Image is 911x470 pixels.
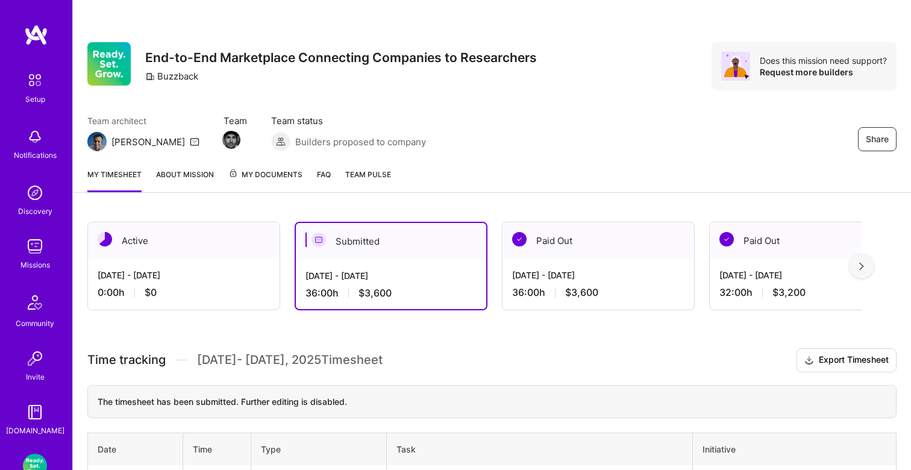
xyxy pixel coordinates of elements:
[25,93,45,105] div: Setup
[565,286,598,299] span: $3,600
[111,136,185,148] div: [PERSON_NAME]
[145,70,198,83] div: Buzzback
[866,133,889,145] span: Share
[345,170,391,179] span: Team Pulse
[87,385,897,418] div: The timesheet has been submitted. Further editing is disabled.
[87,132,107,151] img: Team Architect
[87,114,199,127] span: Team architect
[305,287,477,299] div: 36:00 h
[24,24,48,46] img: logo
[20,258,50,271] div: Missions
[22,67,48,93] img: setup
[6,424,64,437] div: [DOMAIN_NAME]
[502,222,694,259] div: Paid Out
[295,136,426,148] span: Builders proposed to company
[251,433,387,465] th: Type
[710,222,901,259] div: Paid Out
[14,149,57,161] div: Notifications
[224,130,239,150] a: Team Member Avatar
[23,346,47,371] img: Invite
[719,286,892,299] div: 32:00 h
[345,168,391,192] a: Team Pulse
[98,232,112,246] img: Active
[98,286,270,299] div: 0:00 h
[20,288,49,317] img: Community
[692,433,896,465] th: Initiative
[23,234,47,258] img: teamwork
[271,114,426,127] span: Team status
[23,181,47,205] img: discovery
[721,52,750,81] img: Avatar
[190,137,199,146] i: icon Mail
[719,232,734,246] img: Paid Out
[23,400,47,424] img: guide book
[18,205,52,218] div: Discovery
[512,269,684,281] div: [DATE] - [DATE]
[760,66,887,78] div: Request more builders
[87,352,166,368] span: Time tracking
[222,131,240,149] img: Team Member Avatar
[23,125,47,149] img: bell
[228,168,302,181] span: My Documents
[859,262,864,271] img: right
[512,232,527,246] img: Paid Out
[387,433,692,465] th: Task
[26,371,45,383] div: Invite
[719,269,892,281] div: [DATE] - [DATE]
[88,222,280,259] div: Active
[87,168,142,192] a: My timesheet
[858,127,897,151] button: Share
[305,269,477,282] div: [DATE] - [DATE]
[183,433,251,465] th: Time
[512,286,684,299] div: 36:00 h
[228,168,302,192] a: My Documents
[271,132,290,151] img: Builders proposed to company
[296,223,486,260] div: Submitted
[311,233,326,247] img: Submitted
[760,55,887,66] div: Does this mission need support?
[224,114,247,127] span: Team
[772,286,806,299] span: $3,200
[145,50,537,65] h3: End-to-End Marketplace Connecting Companies to Researchers
[317,168,331,192] a: FAQ
[156,168,214,192] a: About Mission
[16,317,54,330] div: Community
[358,287,392,299] span: $3,600
[145,286,157,299] span: $0
[804,354,814,367] i: icon Download
[88,433,183,465] th: Date
[197,352,383,368] span: [DATE] - [DATE] , 2025 Timesheet
[797,348,897,372] button: Export Timesheet
[87,42,131,86] img: Company Logo
[145,72,155,81] i: icon CompanyGray
[98,269,270,281] div: [DATE] - [DATE]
